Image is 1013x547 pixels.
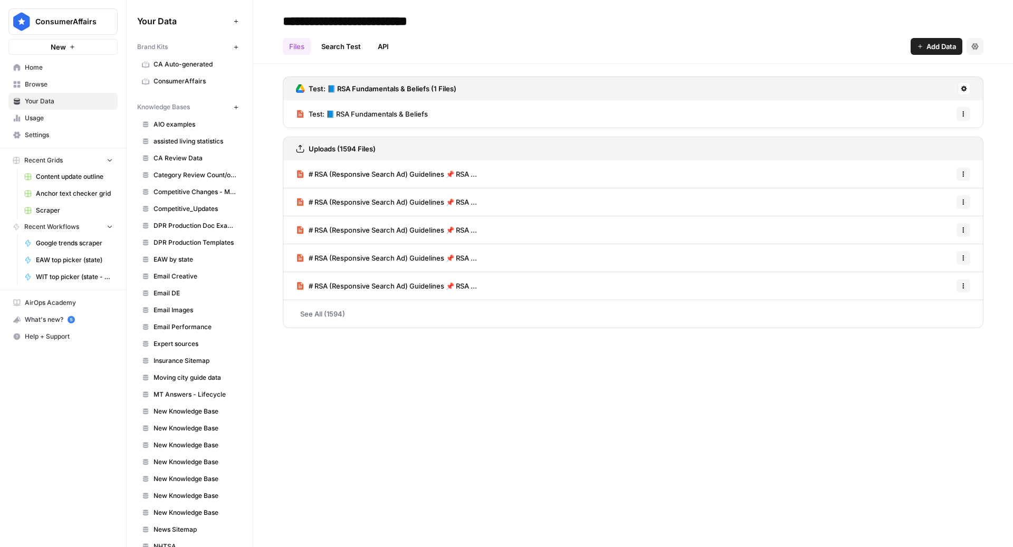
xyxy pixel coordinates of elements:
a: Category Review Count/other [137,167,242,184]
button: Help + Support [8,328,118,345]
a: Email Images [137,302,242,319]
span: New Knowledge Base [154,474,237,484]
span: WIT top picker (state - new) [36,272,113,282]
a: # RSA (Responsive Search Ad) Guidelines 📌 RSA ... [296,160,477,188]
span: DPR Production Templates [154,238,237,247]
span: Google trends scraper [36,238,113,248]
a: Search Test [315,38,367,55]
span: Your Data [137,15,230,27]
span: AirOps Academy [25,298,113,308]
a: Expert sources [137,335,242,352]
h3: Test: 📘 RSA Fundamentals & Beliefs (1 Files) [309,83,456,94]
a: Insurance Sitemap [137,352,242,369]
span: ConsumerAffairs [154,76,237,86]
span: Competitive Changes - Matching [154,187,237,197]
span: AIO examples [154,120,237,129]
span: Moving city guide data [154,373,237,382]
a: Usage [8,110,118,127]
span: Email Performance [154,322,237,332]
span: Email Creative [154,272,237,281]
button: Workspace: ConsumerAffairs [8,8,118,35]
span: Add Data [926,41,956,52]
span: Brand Kits [137,42,168,52]
span: Usage [25,113,113,123]
a: New Knowledge Base [137,504,242,521]
a: Your Data [8,93,118,110]
a: Moving city guide data [137,369,242,386]
a: # RSA (Responsive Search Ad) Guidelines 📌 RSA ... [296,188,477,216]
span: Content update outline [36,172,113,181]
span: Insurance Sitemap [154,356,237,366]
button: Recent Grids [8,152,118,168]
span: # RSA (Responsive Search Ad) Guidelines 📌 RSA ... [309,169,477,179]
span: New Knowledge Base [154,407,237,416]
a: Test: 📘 RSA Fundamentals & Beliefs (1 Files) [296,77,456,100]
a: Email Creative [137,268,242,285]
text: 5 [70,317,72,322]
button: Recent Workflows [8,219,118,235]
a: Competitive Changes - Matching [137,184,242,200]
h3: Uploads (1594 Files) [309,143,376,154]
a: New Knowledge Base [137,403,242,420]
a: New Knowledge Base [137,420,242,437]
span: MT Answers - Lifecycle [154,390,237,399]
span: # RSA (Responsive Search Ad) Guidelines 📌 RSA ... [309,197,477,207]
span: EAW top picker (state) [36,255,113,265]
span: Settings [25,130,113,140]
span: Category Review Count/other [154,170,237,180]
span: New Knowledge Base [154,440,237,450]
span: Anchor text checker grid [36,189,113,198]
span: Help + Support [25,332,113,341]
span: Email Images [154,305,237,315]
span: Knowledge Bases [137,102,190,112]
a: Home [8,59,118,76]
a: CA Auto-generated [137,56,242,73]
a: # RSA (Responsive Search Ad) Guidelines 📌 RSA ... [296,272,477,300]
span: Email DE [154,289,237,298]
a: New Knowledge Base [137,487,242,504]
a: Uploads (1594 Files) [296,137,376,160]
a: WIT top picker (state - new) [20,268,118,285]
span: CA Auto-generated [154,60,237,69]
a: ConsumerAffairs [137,73,242,90]
a: AIO examples [137,116,242,133]
a: Settings [8,127,118,143]
span: Scraper [36,206,113,215]
span: assisted living statistics [154,137,237,146]
span: Recent Grids [24,156,63,165]
span: New Knowledge Base [154,508,237,517]
a: DPR Production Templates [137,234,242,251]
a: API [371,38,395,55]
a: New Knowledge Base [137,437,242,454]
a: Anchor text checker grid [20,185,118,202]
span: # RSA (Responsive Search Ad) Guidelines 📌 RSA ... [309,253,477,263]
span: ConsumerAffairs [35,16,99,27]
span: Your Data [25,97,113,106]
span: # RSA (Responsive Search Ad) Guidelines 📌 RSA ... [309,225,477,235]
a: New Knowledge Base [137,471,242,487]
a: EAW top picker (state) [20,252,118,268]
a: See All (1594) [283,300,983,328]
button: Add Data [911,38,962,55]
a: AirOps Academy [8,294,118,311]
img: ConsumerAffairs Logo [12,12,31,31]
a: Content update outline [20,168,118,185]
span: Browse [25,80,113,89]
span: Expert sources [154,339,237,349]
a: CA Review Data [137,150,242,167]
span: News Sitemap [154,525,237,534]
span: Recent Workflows [24,222,79,232]
a: Google trends scraper [20,235,118,252]
a: EAW by state [137,251,242,268]
a: Scraper [20,202,118,219]
button: What's new? 5 [8,311,118,328]
span: # RSA (Responsive Search Ad) Guidelines 📌 RSA ... [309,281,477,291]
a: # RSA (Responsive Search Ad) Guidelines 📌 RSA ... [296,216,477,244]
span: New Knowledge Base [154,457,237,467]
span: Home [25,63,113,72]
span: DPR Production Doc Examples [154,221,237,231]
span: New Knowledge Base [154,491,237,501]
span: EAW by state [154,255,237,264]
span: New Knowledge Base [154,424,237,433]
span: Competitive_Updates [154,204,237,214]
